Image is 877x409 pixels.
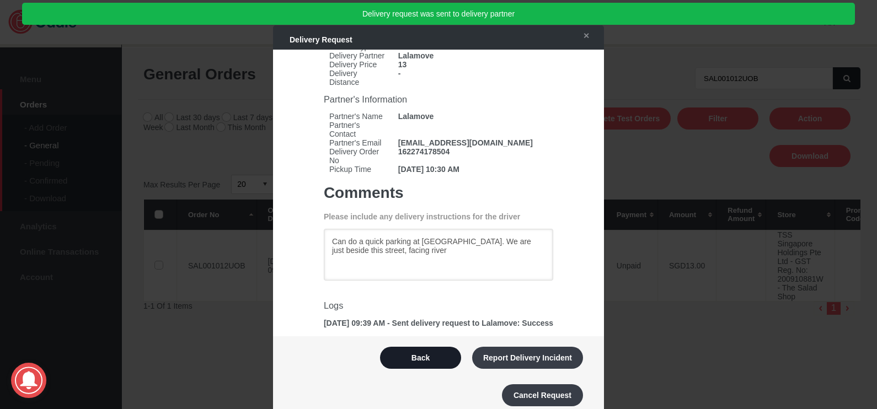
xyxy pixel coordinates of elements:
div: Delivery Request [279,30,566,50]
strong: Partner's Name [324,112,393,121]
strong: Partner's Contact [324,121,393,138]
button: Back [380,347,461,369]
strong: Delivery Distance [324,69,393,87]
span: Lalamove [393,51,553,60]
strong: Delivery Price [324,60,393,69]
a: ✕ [572,26,595,46]
span: [DATE] 10:30 AM [393,165,553,174]
strong: Delivery Order No [324,147,393,165]
p: Please include any delivery instructions for the driver [324,212,553,221]
strong: Partner's Email [324,138,393,147]
h3: Logs [324,300,553,311]
h3: Partner's Information [324,94,553,105]
strong: Pickup Time [324,165,393,174]
div: Delivery request was sent to delivery partner [22,3,855,25]
span: 13 [393,60,553,69]
strong: Delivery Partner [324,51,393,60]
h1: Comments [324,184,553,202]
span: - [393,69,553,78]
span: Lalamove [393,112,553,121]
p: [DATE] 09:39 AM - Sent delivery request to Lalamove: Success [324,319,553,327]
button: Report Delivery Incident [472,347,583,369]
span: 162274178504 [393,147,553,156]
span: [EMAIL_ADDRESS][DOMAIN_NAME] [393,138,553,147]
button: Cancel Request [502,384,583,406]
